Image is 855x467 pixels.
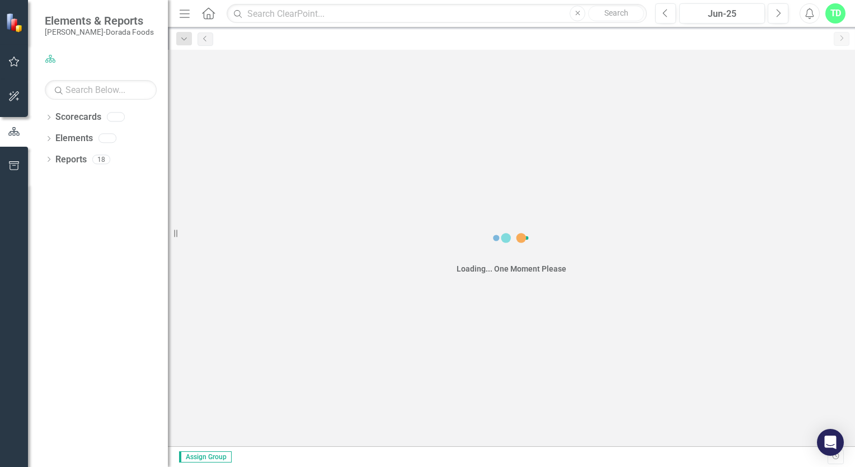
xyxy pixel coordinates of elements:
[588,6,644,21] button: Search
[55,153,87,166] a: Reports
[457,263,566,274] div: Loading... One Moment Please
[45,80,157,100] input: Search Below...
[679,3,765,24] button: Jun-25
[825,3,845,24] button: TD
[6,12,25,32] img: ClearPoint Strategy
[55,132,93,145] a: Elements
[604,8,628,17] span: Search
[92,155,110,164] div: 18
[227,4,647,24] input: Search ClearPoint...
[55,111,101,124] a: Scorecards
[683,7,761,21] div: Jun-25
[817,429,844,456] div: Open Intercom Messenger
[45,14,154,27] span: Elements & Reports
[179,451,232,463] span: Assign Group
[45,27,154,36] small: [PERSON_NAME]-Dorada Foods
